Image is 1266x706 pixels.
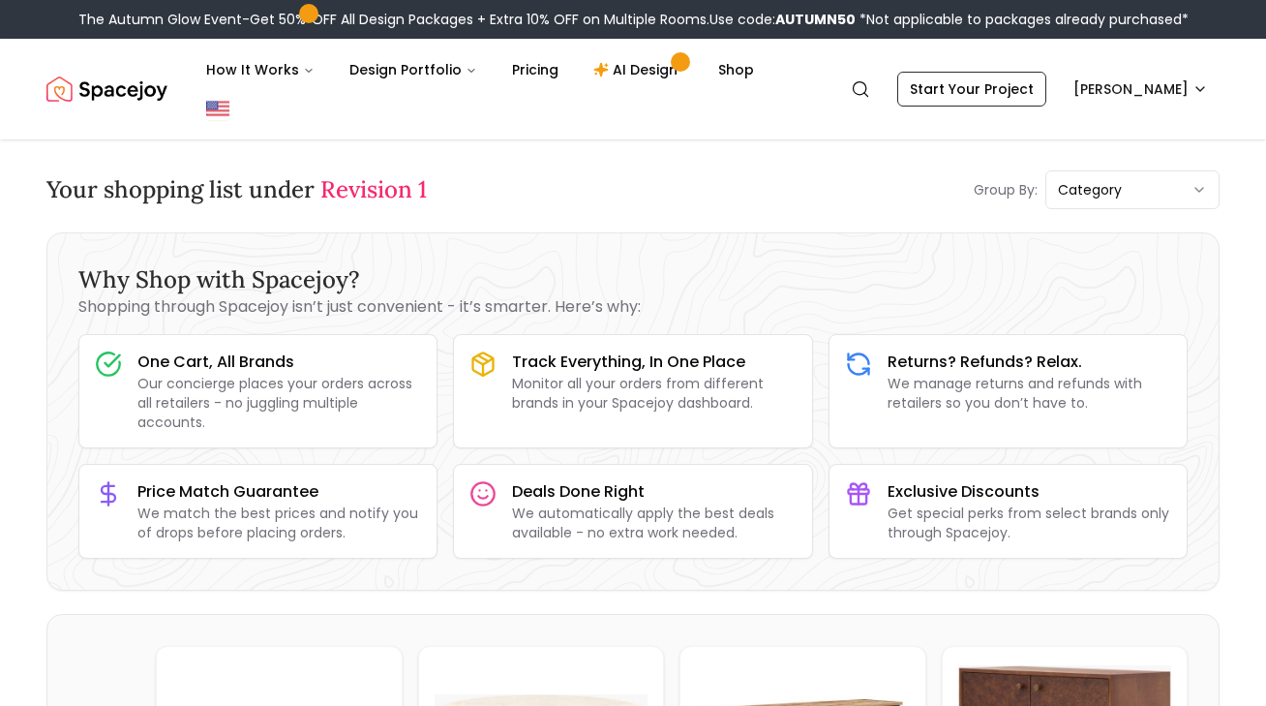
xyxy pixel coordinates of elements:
[512,374,796,413] p: Monitor all your orders from different brands in your Spacejoy dashboard.
[578,50,699,89] a: AI Design
[1062,72,1220,107] button: [PERSON_NAME]
[191,50,330,89] button: How It Works
[46,70,167,108] a: Spacejoy
[512,504,796,542] p: We automatically apply the best deals available - no extra work needed.
[46,70,167,108] img: Spacejoy Logo
[775,10,856,29] b: AUTUMN50
[888,480,1171,504] h3: Exclusive Discounts
[46,39,1220,139] nav: Global
[46,174,427,205] h3: Your shopping list under
[512,480,796,504] h3: Deals Done Right
[137,480,421,504] h3: Price Match Guarantee
[974,180,1038,200] p: Group By:
[206,97,229,120] img: United States
[78,10,1189,29] div: The Autumn Glow Event-Get 50% OFF All Design Packages + Extra 10% OFF on Multiple Rooms.
[78,264,1188,295] h3: Why Shop with Spacejoy?
[334,50,493,89] button: Design Portfolio
[191,50,769,89] nav: Main
[137,351,421,374] h3: One Cart, All Brands
[856,10,1189,29] span: *Not applicable to packages already purchased*
[897,72,1046,107] a: Start Your Project
[137,374,421,432] p: Our concierge places your orders across all retailers - no juggling multiple accounts.
[703,50,769,89] a: Shop
[78,295,1188,319] p: Shopping through Spacejoy isn’t just convenient - it’s smarter. Here’s why:
[512,351,796,374] h3: Track Everything, In One Place
[497,50,574,89] a: Pricing
[709,10,856,29] span: Use code:
[888,374,1171,413] p: We manage returns and refunds with retailers so you don’t have to.
[888,351,1171,374] h3: Returns? Refunds? Relax.
[320,174,427,204] span: Revision 1
[137,504,421,542] p: We match the best prices and notify you of drops before placing orders.
[888,504,1171,542] p: Get special perks from select brands only through Spacejoy.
